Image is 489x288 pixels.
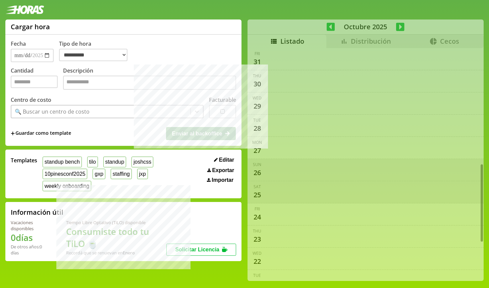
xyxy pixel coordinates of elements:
label: Facturable [209,96,236,104]
select: Tipo de hora [59,49,127,61]
span: +Guardar como template [11,130,71,137]
span: Templates [11,157,37,164]
div: Recordá que se renuevan en [66,250,166,256]
div: De otros años: 0 días [11,244,50,256]
div: 🔍 Buscar un centro de costo [15,108,90,115]
button: standup bench [43,157,82,167]
label: Cantidad [11,67,63,91]
button: Editar [212,157,236,163]
div: Vacaciones disponibles [11,219,50,232]
textarea: Descripción [63,76,236,90]
button: Exportar [205,167,236,174]
input: Cantidad [11,76,58,88]
span: Solicitar Licencia [175,247,219,252]
b: Enero [123,250,135,256]
label: Fecha [11,40,26,47]
button: staffing [111,169,132,179]
button: gxp [93,169,105,179]
button: weekly onboarding [43,181,91,191]
label: Centro de costo [11,96,51,104]
h2: Información útil [11,208,63,217]
img: logotipo [5,5,44,14]
h1: 0 días [11,232,50,244]
button: standup [103,157,126,167]
h1: Consumiste todo tu TiLO 🍵 [66,225,166,250]
span: Editar [219,157,234,163]
button: Solicitar Licencia [166,244,236,256]
div: Tiempo Libre Optativo (TiLO) disponible [66,219,166,225]
button: tilo [87,157,98,167]
span: Importar [212,177,233,183]
button: jxp [137,169,148,179]
button: 10pinesconf2025 [43,169,87,179]
h1: Cargar hora [11,22,50,31]
span: + [11,130,15,137]
label: Tipo de hora [59,40,133,62]
button: joshcss [131,157,153,167]
label: Descripción [63,67,236,91]
span: Exportar [212,167,234,173]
